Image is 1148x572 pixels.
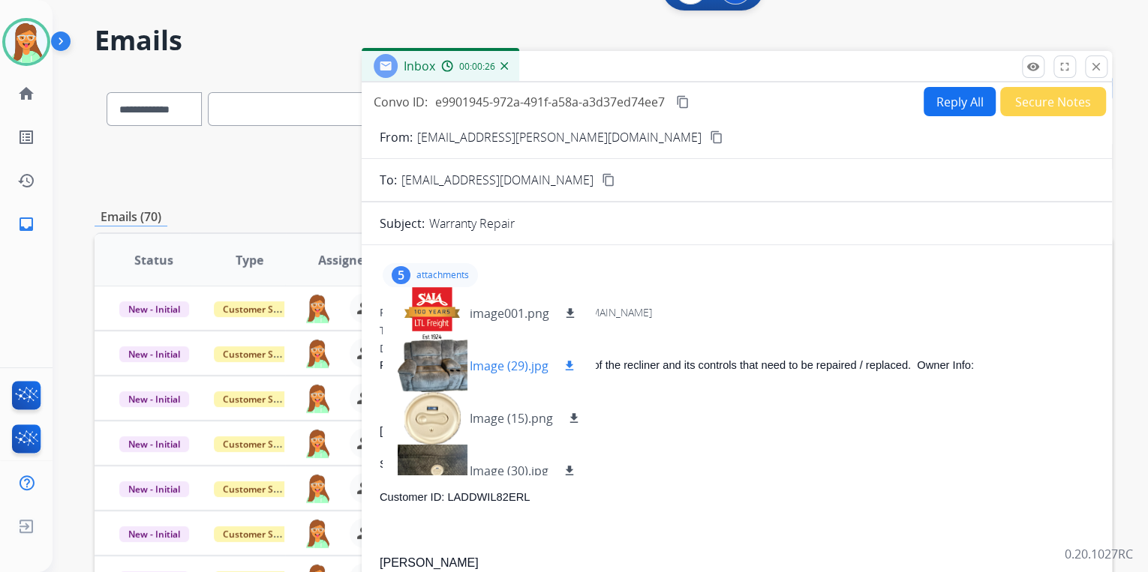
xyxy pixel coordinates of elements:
[356,299,374,317] mat-icon: person_remove
[303,518,332,548] img: agent-avatar
[380,458,500,470] span: Sales Order: 501858290
[318,251,371,269] span: Assignee
[416,269,469,281] p: attachments
[95,208,167,226] p: Emails (70)
[470,357,548,375] p: Image (29).jpg
[17,172,35,190] mat-icon: history
[417,128,702,146] p: [EMAIL_ADDRESS][PERSON_NAME][DOMAIN_NAME]
[356,434,374,452] mat-icon: person_remove
[404,58,435,74] span: Inbox
[401,171,594,189] span: [EMAIL_ADDRESS][DOMAIN_NAME]
[380,359,974,371] span: Per our conversation, attached are pictures of the recliner and its controls that need to be repa...
[1065,545,1133,563] p: 0.20.1027RC
[567,412,581,425] mat-icon: download
[95,25,1112,55] h2: Emails
[1058,60,1071,73] mat-icon: fullscreen
[380,323,1094,338] div: To:
[380,214,425,232] p: Subject:
[119,481,189,497] span: New - Initial
[380,425,470,437] span: [PERSON_NAME]
[676,95,690,109] mat-icon: content_copy
[119,436,189,452] span: New - Initial
[380,305,1094,320] div: From:
[470,409,553,427] p: Image (15).png
[303,338,332,368] img: agent-avatar
[459,61,495,73] span: 00:00:26
[356,479,374,497] mat-icon: person_remove
[470,462,548,480] p: Image (30).jpg
[1000,87,1106,116] button: Secure Notes
[374,93,428,111] p: Convo ID:
[380,556,479,569] span: [PERSON_NAME]
[119,301,189,317] span: New - Initial
[303,428,332,458] img: agent-avatar
[17,128,35,146] mat-icon: list_alt
[392,266,410,284] div: 5
[563,464,576,478] mat-icon: download
[214,436,311,452] span: Customer Support
[602,173,615,187] mat-icon: content_copy
[380,171,397,189] p: To:
[563,359,576,373] mat-icon: download
[380,128,413,146] p: From:
[214,391,311,407] span: Customer Support
[303,383,332,413] img: agent-avatar
[924,87,996,116] button: Reply All
[303,473,332,503] img: agent-avatar
[119,346,189,362] span: New - Initial
[470,304,549,322] p: image001.png
[356,524,374,542] mat-icon: person_remove
[303,293,332,323] img: agent-avatar
[214,481,311,497] span: Customer Support
[134,251,173,269] span: Status
[429,214,515,232] p: Warranty Repair
[119,391,189,407] span: New - Initial
[1089,60,1103,73] mat-icon: close
[380,341,1094,356] div: Date:
[17,85,35,103] mat-icon: home
[710,130,723,144] mat-icon: content_copy
[356,389,374,407] mat-icon: person_remove
[214,346,311,362] span: Customer Support
[356,344,374,362] mat-icon: person_remove
[380,491,530,503] span: Customer ID: LADDWIL82ERL
[563,307,577,320] mat-icon: download
[5,21,47,63] img: avatar
[214,526,311,542] span: Customer Support
[1026,60,1040,73] mat-icon: remove_red_eye
[17,215,35,233] mat-icon: inbox
[214,301,311,317] span: Customer Support
[236,251,263,269] span: Type
[119,526,189,542] span: New - Initial
[435,94,665,110] span: e9901945-972a-491f-a58a-a3d37ed74ee7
